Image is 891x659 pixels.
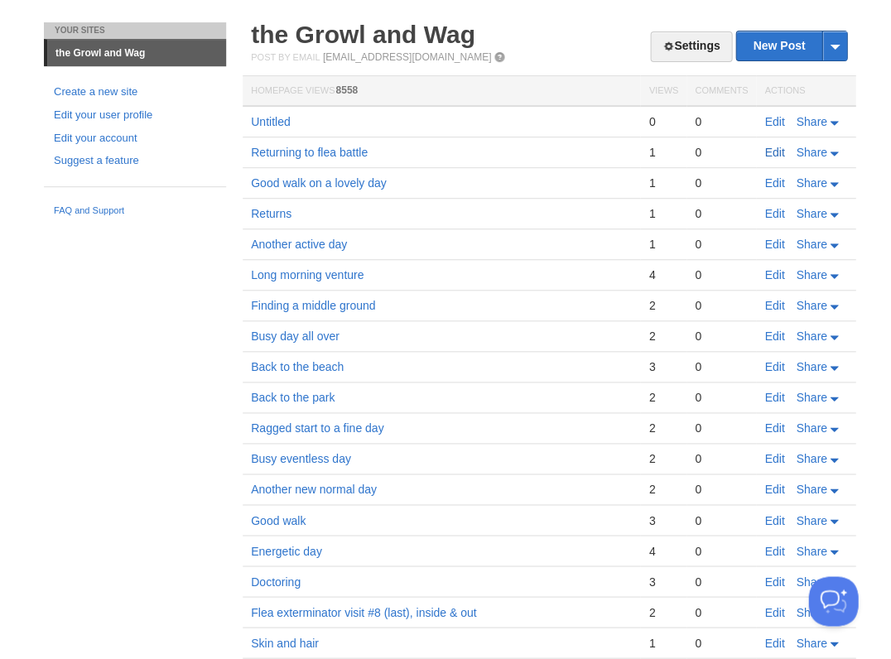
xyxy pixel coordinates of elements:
a: Long morning venture [251,268,364,281]
a: Edit [764,360,784,373]
a: Edit [764,421,784,435]
div: 0 [695,512,748,527]
span: Share [796,421,826,435]
div: 0 [695,359,748,374]
span: Share [796,329,826,343]
div: 1 [648,635,677,650]
div: 0 [695,543,748,558]
a: Returning to flea battle [251,146,368,159]
div: 3 [648,512,677,527]
a: Good walk on a lovely day [251,176,386,190]
a: Finding a middle ground [251,299,375,312]
span: Share [796,238,826,251]
div: 0 [695,329,748,344]
a: Back to the park [251,391,335,404]
div: 2 [648,604,677,619]
a: Edit your account [54,130,216,147]
a: Edit [764,636,784,649]
span: Share [796,115,826,128]
a: Create a new site [54,84,216,101]
a: Edit [764,115,784,128]
a: Edit [764,575,784,588]
div: 1 [648,206,677,221]
a: New Post [736,31,846,60]
a: Edit [764,329,784,343]
div: 0 [695,574,748,589]
div: 0 [695,145,748,160]
div: 0 [695,482,748,497]
div: 0 [695,298,748,313]
a: Ragged start to a fine day [251,421,383,435]
a: Flea exterminator visit #8 (last), inside & out [251,605,476,618]
span: Share [796,483,826,496]
div: 4 [648,543,677,558]
div: 0 [695,451,748,466]
a: Edit [764,146,784,159]
a: Busy day all over [251,329,340,343]
div: 3 [648,359,677,374]
span: Share [796,575,826,588]
a: Suggest a feature [54,152,216,170]
a: Edit [764,605,784,618]
a: Edit [764,544,784,557]
th: Actions [756,76,855,107]
span: Share [796,299,826,312]
div: 2 [648,451,677,466]
li: Your Sites [44,22,226,39]
a: FAQ and Support [54,204,216,219]
span: Share [796,360,826,373]
a: Edit your user profile [54,107,216,124]
div: 2 [648,298,677,313]
a: the Growl and Wag [251,21,475,48]
div: 0 [695,237,748,252]
iframe: Help Scout Beacon - Open [808,576,858,626]
a: the Growl and Wag [47,40,226,66]
div: 0 [695,635,748,650]
a: Back to the beach [251,360,344,373]
a: Edit [764,299,784,312]
th: Homepage Views [243,76,640,107]
a: Good walk [251,513,306,527]
a: Doctoring [251,575,301,588]
div: 0 [695,390,748,405]
span: Share [796,176,826,190]
div: 0 [695,176,748,190]
a: Edit [764,176,784,190]
a: Edit [764,452,784,465]
span: Share [796,513,826,527]
div: 2 [648,421,677,435]
span: 8558 [335,84,358,96]
a: Skin and hair [251,636,319,649]
a: Untitled [251,115,290,128]
span: Share [796,452,826,465]
a: Edit [764,268,784,281]
a: [EMAIL_ADDRESS][DOMAIN_NAME] [323,51,491,63]
a: Returns [251,207,291,220]
div: 1 [648,237,677,252]
span: Share [796,605,826,618]
div: 2 [648,390,677,405]
span: Share [796,636,826,649]
span: Share [796,268,826,281]
div: 0 [695,421,748,435]
div: 3 [648,574,677,589]
a: Another active day [251,238,347,251]
div: 1 [648,145,677,160]
div: 0 [695,114,748,129]
a: Edit [764,391,784,404]
div: 0 [695,206,748,221]
th: Views [640,76,686,107]
a: Edit [764,513,784,527]
span: Share [796,391,826,404]
div: 2 [648,329,677,344]
span: Share [796,146,826,159]
div: 1 [648,176,677,190]
a: Busy eventless day [251,452,351,465]
span: Share [796,207,826,220]
th: Comments [686,76,756,107]
a: Edit [764,483,784,496]
span: Share [796,544,826,557]
a: Settings [650,31,732,62]
div: 0 [648,114,677,129]
span: Post by Email [251,52,320,62]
